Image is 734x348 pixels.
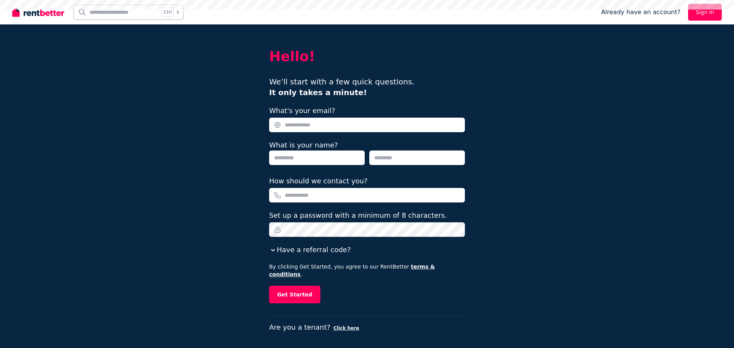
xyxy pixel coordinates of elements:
p: Are you a tenant? [269,322,465,333]
label: How should we contact you? [269,176,368,186]
label: What is your name? [269,141,338,149]
p: By clicking Get Started, you agree to our RentBetter . [269,263,465,278]
h2: Hello! [269,49,465,64]
b: It only takes a minute! [269,88,367,97]
label: What's your email? [269,105,335,116]
a: Sign In [688,4,722,21]
span: Ctrl [162,7,174,17]
label: Set up a password with a minimum of 8 characters. [269,210,447,221]
span: We’ll start with a few quick questions. [269,77,414,97]
button: Get Started [269,286,320,303]
img: RentBetter [12,6,64,18]
span: k [177,9,179,15]
button: Click here [333,325,359,331]
span: Already have an account? [601,8,680,17]
button: Have a referral code? [269,244,351,255]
